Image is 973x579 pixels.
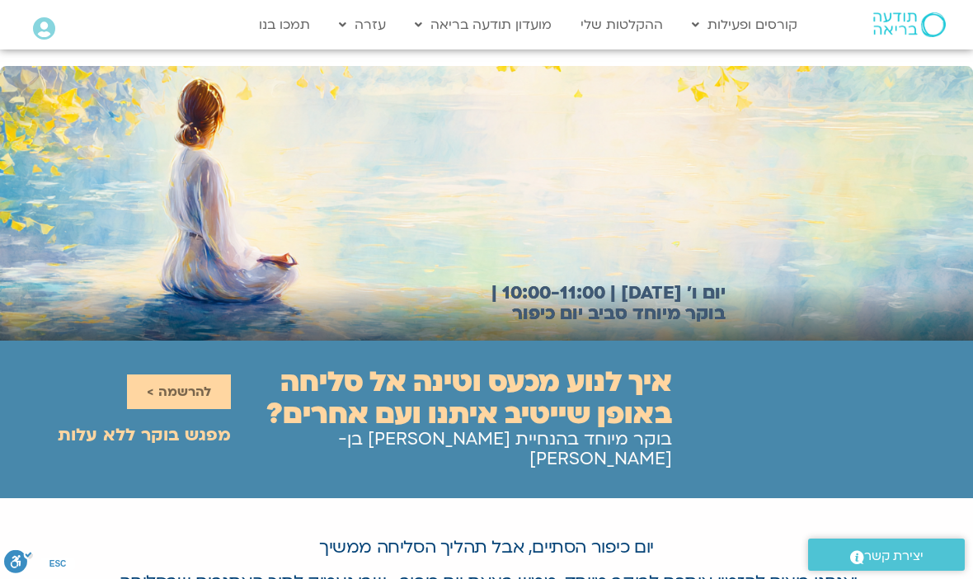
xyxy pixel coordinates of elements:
[331,9,394,40] a: עזרה
[873,12,946,37] img: תודעה בריאה
[127,374,231,409] a: להרשמה >
[572,9,671,40] a: ההקלטות שלי
[808,539,965,571] a: יצירת קשר
[147,384,211,399] span: להרשמה >
[231,430,671,469] h2: בוקר מיוחד בהנחיית [PERSON_NAME] בן-[PERSON_NAME]
[472,283,726,324] h2: יום ו׳ [DATE] | 10:00-11:00 | בוקר מיוחד סביב יום כיפור
[407,9,560,40] a: מועדון תודעה בריאה
[864,545,924,567] span: יצירת קשר
[58,426,232,445] h2: מפגש בוקר ללא עלות
[684,9,806,40] a: קורסים ופעילות
[231,366,671,431] h2: איך לנוע מכעס וטינה אל סליחה באופן שייטיב איתנו ועם אחרים?
[251,9,318,40] a: תמכו בנו
[87,536,885,559] p: יום כיפור הסתיים, אבל תהליך הסליחה ממשיך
